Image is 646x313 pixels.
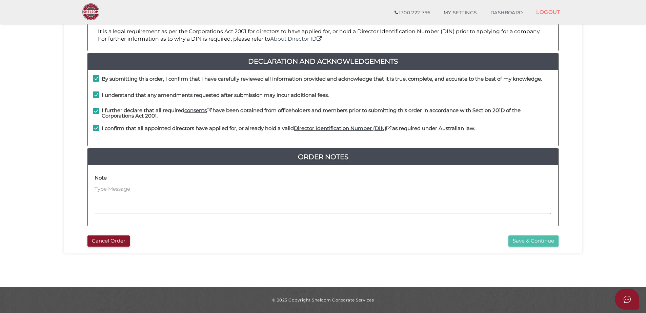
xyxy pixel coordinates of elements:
h4: Note [95,175,107,181]
h4: I further declare that all required have been obtained from officeholders and members prior to su... [102,108,553,119]
h4: By submitting this order, I confirm that I have carefully reviewed all information provided and a... [102,76,542,82]
a: DASHBOARD [484,6,530,20]
a: Director Identification Number (DIN) [294,125,392,131]
a: LOGOUT [529,5,567,19]
div: © 2025 Copyright Shelcom Corporate Services [69,297,577,303]
a: Order Notes [88,151,558,162]
a: MY SETTINGS [437,6,484,20]
h4: I understand that any amendments requested after submission may incur additional fees. [102,92,329,98]
a: consents [184,107,213,113]
button: Save & Continue [508,235,559,247]
p: It is a legal requirement as per the Corporations Act 2001 for directors to have applied for, or ... [98,28,548,43]
a: About Director ID [270,36,323,42]
a: 1300 722 796 [388,6,437,20]
button: Cancel Order [87,235,130,247]
h4: I confirm that all appointed directors have applied for, or already hold a valid as required unde... [102,126,475,131]
h4: Director ID [98,19,548,25]
a: Declaration And Acknowledgements [88,56,558,67]
button: Open asap [615,289,639,310]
